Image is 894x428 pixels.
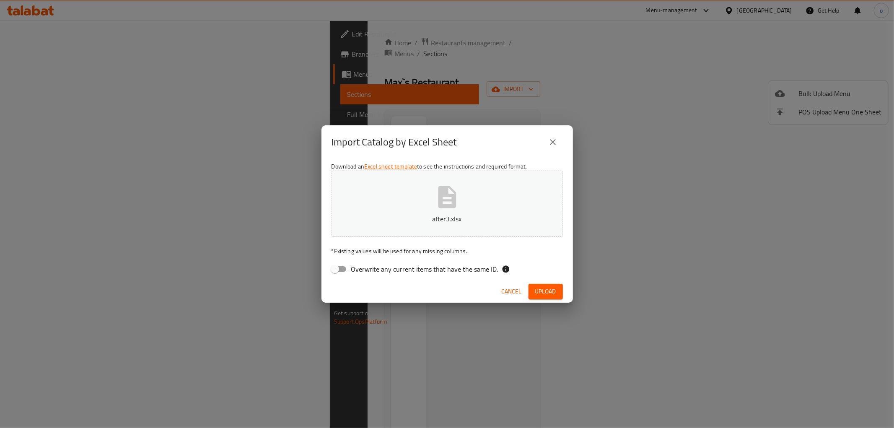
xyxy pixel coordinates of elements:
button: close [543,132,563,152]
span: Cancel [502,286,522,297]
button: Cancel [498,284,525,299]
a: Excel sheet template [364,161,417,172]
p: Existing values will be used for any missing columns. [332,247,563,255]
div: Download an to see the instructions and required format. [321,159,573,280]
span: Upload [535,286,556,297]
svg: If the overwrite option isn't selected, then the items that match an existing ID will be ignored ... [502,265,510,273]
button: after3.xlsx [332,171,563,237]
h2: Import Catalog by Excel Sheet [332,135,457,149]
p: after3.xlsx [345,214,550,224]
button: Upload [529,284,563,299]
span: Overwrite any current items that have the same ID. [351,264,498,274]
